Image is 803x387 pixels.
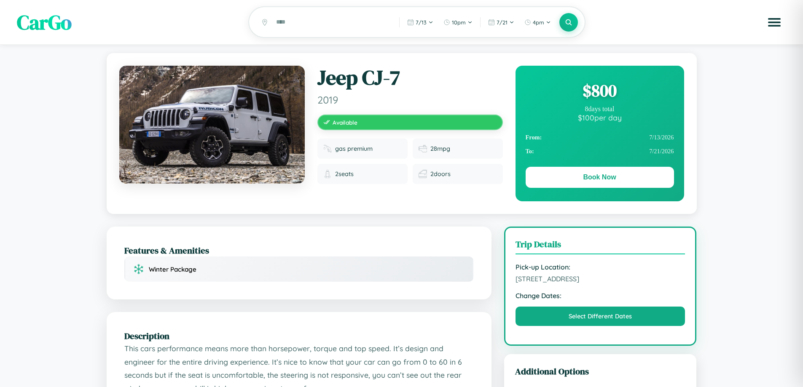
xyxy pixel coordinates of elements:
[430,170,451,178] span: 2 doors
[516,307,685,326] button: Select Different Dates
[430,145,450,152] span: 28 mpg
[497,19,508,26] span: 7 / 21
[520,16,555,29] button: 4pm
[526,79,674,102] div: $ 800
[17,8,72,36] span: CarGo
[119,66,305,184] img: Jeep CJ-7 2019
[419,170,427,178] img: Doors
[323,144,332,153] img: Fuel type
[149,265,196,273] span: Winter Package
[526,144,674,158] div: 7 / 21 / 2026
[439,16,477,29] button: 10pm
[333,119,357,126] span: Available
[515,365,686,377] h3: Additional Options
[124,330,474,342] h2: Description
[533,19,544,26] span: 4pm
[526,148,534,155] strong: To:
[323,170,332,178] img: Seats
[516,291,685,300] strong: Change Dates:
[526,105,674,113] div: 8 days total
[516,263,685,271] strong: Pick-up Location:
[124,244,474,256] h2: Features & Amenities
[335,170,354,178] span: 2 seats
[317,93,503,106] span: 2019
[526,113,674,122] div: $ 100 per day
[526,131,674,144] div: 7 / 13 / 2026
[335,145,373,152] span: gas premium
[763,11,786,34] button: Open menu
[516,275,685,283] span: [STREET_ADDRESS]
[416,19,427,26] span: 7 / 13
[516,238,685,254] h3: Trip Details
[526,134,542,141] strong: From:
[526,167,674,188] button: Book Now
[403,16,438,29] button: 7/13
[317,66,503,90] h1: Jeep CJ-7
[452,19,466,26] span: 10pm
[484,16,518,29] button: 7/21
[419,144,427,153] img: Fuel efficiency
